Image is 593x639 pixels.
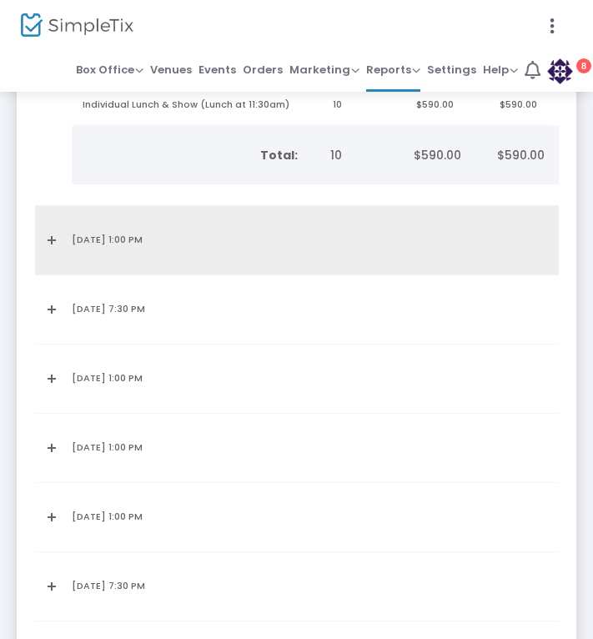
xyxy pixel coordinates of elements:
[427,58,476,82] span: Settings
[62,552,312,621] td: [DATE] 7:30 PM
[45,296,52,323] a: Expand Details
[76,50,143,92] a: Box Office
[83,98,289,111] span: Individual Lunch & Show (Lunch at 11:30am)
[62,414,312,483] td: [DATE] 1:00 PM
[414,147,461,164] span: $590.00
[45,573,52,600] a: Expand Details
[45,435,52,461] a: Expand Details
[366,62,420,78] span: Reports
[73,86,551,125] div: Data table
[150,50,192,92] a: Venues
[62,275,312,345] td: [DATE] 7:30 PM
[260,147,298,164] b: Total:
[576,58,591,73] div: 8
[330,147,342,164] span: 10
[76,62,143,78] span: Box Office
[243,58,283,82] span: Orders
[289,50,359,92] a: Marketing
[45,227,52,254] a: Expand Details
[289,62,359,78] span: Marketing
[500,98,537,111] span: $590.00
[497,147,545,164] span: $590.00
[62,483,312,552] td: [DATE] 1:00 PM
[243,50,283,92] a: Orders
[199,58,236,82] span: Events
[62,345,312,414] td: [DATE] 1:00 PM
[333,98,342,111] span: 10
[483,62,518,78] span: Help
[150,58,192,82] span: Venues
[427,50,476,92] a: Settings
[45,365,52,392] a: Expand Details
[416,98,454,111] span: $590.00
[366,50,420,92] a: Reports
[483,50,518,92] a: Help
[62,206,312,275] td: [DATE] 1:00 PM
[45,504,52,531] a: Expand Details
[199,50,236,92] a: Events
